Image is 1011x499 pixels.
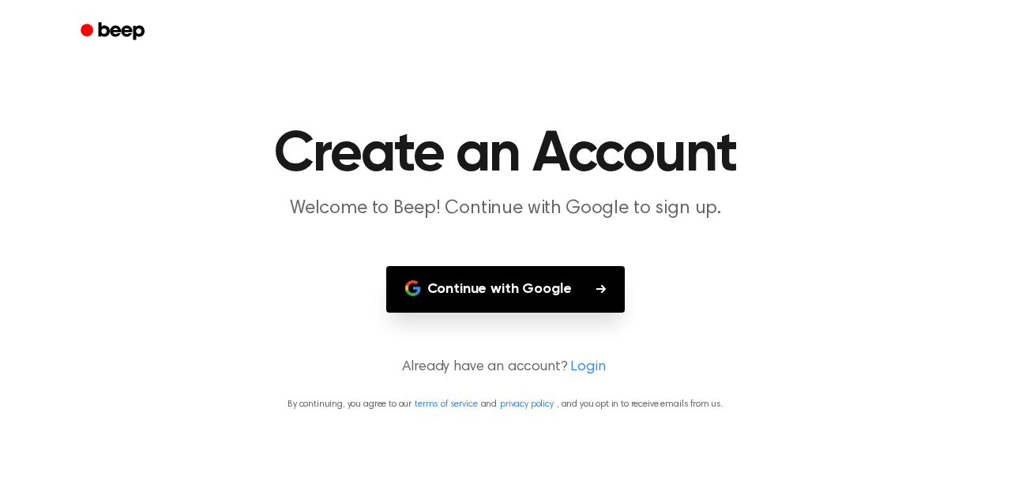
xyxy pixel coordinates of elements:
[70,17,159,47] a: Beep
[101,126,910,183] h1: Create an Account
[19,357,992,378] p: Already have an account?
[500,400,554,409] a: privacy policy
[19,397,992,411] p: By continuing, you agree to our and , and you opt in to receive emails from us.
[386,266,626,313] button: Continue with Google
[415,400,477,409] a: terms of service
[202,196,809,222] p: Welcome to Beep! Continue with Google to sign up.
[570,357,605,378] a: Login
